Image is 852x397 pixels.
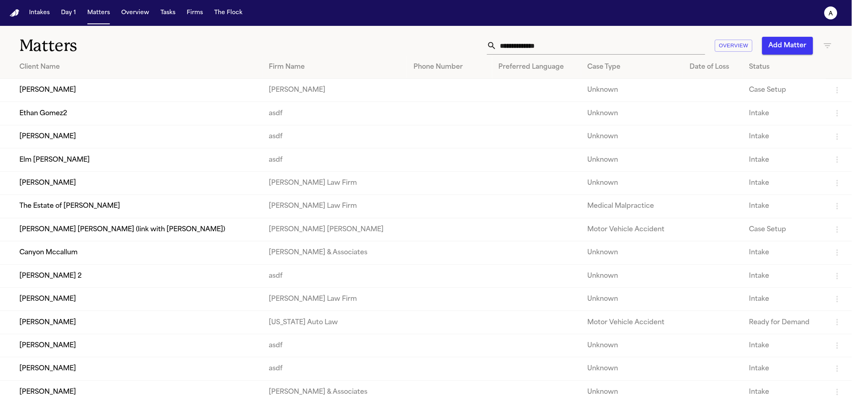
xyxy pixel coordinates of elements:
[715,40,753,52] button: Overview
[581,357,683,380] td: Unknown
[413,62,486,72] div: Phone Number
[262,171,407,194] td: [PERSON_NAME] Law Firm
[743,241,826,264] td: Intake
[581,79,683,102] td: Unknown
[211,6,246,20] button: The Flock
[762,37,813,55] button: Add Matter
[19,62,256,72] div: Client Name
[157,6,179,20] button: Tasks
[269,62,401,72] div: Firm Name
[118,6,152,20] button: Overview
[84,6,113,20] button: Matters
[262,148,407,171] td: asdf
[581,125,683,148] td: Unknown
[262,102,407,125] td: asdf
[749,62,820,72] div: Status
[743,218,826,241] td: Case Setup
[262,79,407,102] td: [PERSON_NAME]
[58,6,79,20] button: Day 1
[743,125,826,148] td: Intake
[743,334,826,357] td: Intake
[743,79,826,102] td: Case Setup
[743,171,826,194] td: Intake
[10,9,19,17] img: Finch Logo
[26,6,53,20] button: Intakes
[581,195,683,218] td: Medical Malpractice
[581,264,683,287] td: Unknown
[581,218,683,241] td: Motor Vehicle Accident
[19,36,259,56] h1: Matters
[183,6,206,20] button: Firms
[581,311,683,334] td: Motor Vehicle Accident
[262,264,407,287] td: asdf
[262,357,407,380] td: asdf
[743,148,826,171] td: Intake
[262,218,407,241] td: [PERSON_NAME] [PERSON_NAME]
[581,241,683,264] td: Unknown
[581,171,683,194] td: Unknown
[743,264,826,287] td: Intake
[690,62,736,72] div: Date of Loss
[743,287,826,310] td: Intake
[581,287,683,310] td: Unknown
[581,148,683,171] td: Unknown
[581,334,683,357] td: Unknown
[499,62,575,72] div: Preferred Language
[262,125,407,148] td: asdf
[743,195,826,218] td: Intake
[262,334,407,357] td: asdf
[743,357,826,380] td: Intake
[262,311,407,334] td: [US_STATE] Auto Law
[588,62,677,72] div: Case Type
[262,195,407,218] td: [PERSON_NAME] Law Firm
[10,9,19,17] a: Home
[581,102,683,125] td: Unknown
[262,287,407,310] td: [PERSON_NAME] Law Firm
[743,311,826,334] td: Ready for Demand
[262,241,407,264] td: [PERSON_NAME] & Associates
[743,102,826,125] td: Intake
